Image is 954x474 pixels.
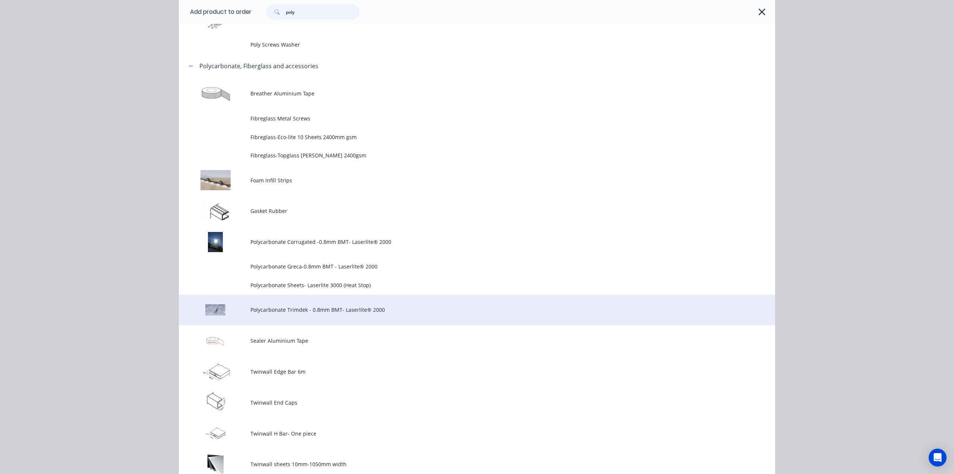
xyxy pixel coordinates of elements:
[250,430,670,437] span: Twinwall H Bar- One piece
[250,460,670,468] span: Twinwall sheets 10mm-1050mm width
[250,90,670,97] span: Breather Aluminium Tape
[286,4,360,19] input: Search...
[250,399,670,406] span: Twinwall End Caps
[250,306,670,314] span: Polycarbonate Trimdek - 0.8mm BMT- Laserlite® 2000
[250,151,670,159] span: Fibreglass-Topglass [PERSON_NAME] 2400gsm
[250,263,670,270] span: Polycarbonate Greca-0.8mm BMT - Laserlite® 2000
[250,368,670,376] span: Twinwall Edge Bar 6m
[250,281,670,289] span: Polycarbonate Sheets- Laserlite 3000 (Heat Stop)
[199,62,318,70] div: Polycarbonate, Fiberglass and accessories
[250,176,670,184] span: Foam Infill Strips
[250,238,670,246] span: Polycarbonate Corrugated -0.8mm BMT- Laserlite® 2000
[929,449,947,467] div: Open Intercom Messenger
[250,133,670,141] span: Fibreglass-Eco-lite 10 Sheets 2400mm gsm
[250,337,670,345] span: Sealer Aluminium Tape
[250,114,670,122] span: Fibreglass Metal Screws
[250,207,670,215] span: Gasket Rubber
[250,41,670,48] span: Poly Screws Washer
